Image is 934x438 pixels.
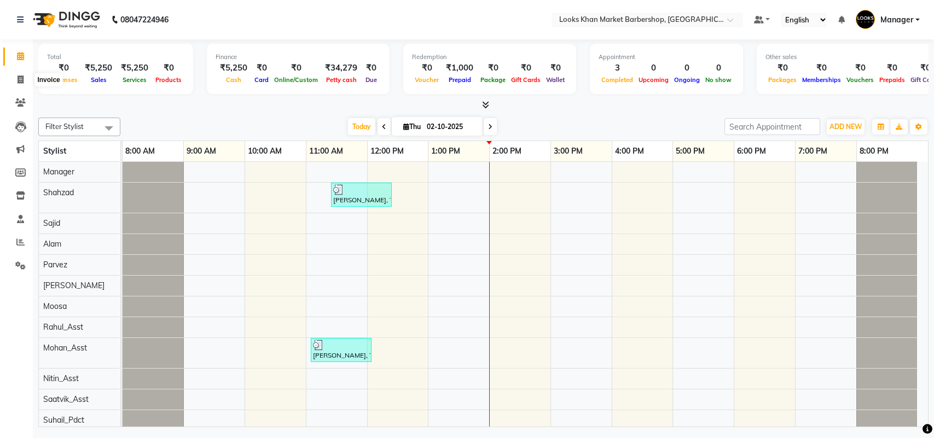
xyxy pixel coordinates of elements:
[323,76,359,84] span: Petty cash
[43,394,89,404] span: Saatvik_Asst
[216,52,381,62] div: Finance
[88,76,109,84] span: Sales
[271,62,321,74] div: ₹0
[401,122,424,131] span: Thu
[120,76,149,84] span: Services
[478,62,508,74] div: ₹0
[543,76,567,84] span: Wallet
[245,143,285,159] a: 10:00 AM
[34,73,62,86] div: Invoice
[424,119,478,135] input: 2025-10-02
[43,218,60,228] span: Sajid
[673,143,707,159] a: 5:00 PM
[765,62,799,74] div: ₹0
[796,143,830,159] a: 7:00 PM
[28,4,103,35] img: logo
[844,76,877,84] span: Vouchers
[799,62,844,74] div: ₹0
[765,76,799,84] span: Packages
[363,76,380,84] span: Due
[43,146,66,156] span: Stylist
[599,52,734,62] div: Appointment
[599,62,636,74] div: 3
[47,62,80,74] div: ₹0
[43,373,79,383] span: Nitin_Asst
[827,119,865,135] button: ADD NEW
[368,143,407,159] a: 12:00 PM
[120,4,169,35] b: 08047224946
[43,188,74,197] span: Shahzad
[332,184,391,205] div: [PERSON_NAME], TK03, 11:25 AM-12:25 PM, Sr.Stylist Cut(M)
[671,62,703,74] div: 0
[799,76,844,84] span: Memberships
[348,118,375,135] span: Today
[184,143,219,159] a: 9:00 AM
[43,239,61,249] span: Alam
[223,76,244,84] span: Cash
[844,62,877,74] div: ₹0
[724,118,820,135] input: Search Appointment
[508,62,543,74] div: ₹0
[252,62,271,74] div: ₹0
[877,76,908,84] span: Prepaids
[856,10,875,29] img: Manager
[153,62,184,74] div: ₹0
[446,76,474,84] span: Prepaid
[43,322,83,332] span: Rahul_Asst
[671,76,703,84] span: Ongoing
[271,76,321,84] span: Online/Custom
[857,143,891,159] a: 8:00 PM
[599,76,636,84] span: Completed
[43,301,67,311] span: Moosa
[216,62,252,74] div: ₹5,250
[362,62,381,74] div: ₹0
[80,62,117,74] div: ₹5,250
[703,76,734,84] span: No show
[123,143,158,159] a: 8:00 AM
[543,62,567,74] div: ₹0
[252,76,271,84] span: Card
[412,62,442,74] div: ₹0
[877,62,908,74] div: ₹0
[612,143,647,159] a: 4:00 PM
[551,143,585,159] a: 3:00 PM
[43,415,84,425] span: Suhail_Pdct
[306,143,346,159] a: 11:00 AM
[478,76,508,84] span: Package
[734,143,769,159] a: 6:00 PM
[490,143,524,159] a: 2:00 PM
[442,62,478,74] div: ₹1,000
[43,167,74,177] span: Manager
[412,76,442,84] span: Voucher
[880,14,913,26] span: Manager
[47,52,184,62] div: Total
[829,122,862,131] span: ADD NEW
[703,62,734,74] div: 0
[636,62,671,74] div: 0
[153,76,184,84] span: Products
[43,281,105,290] span: [PERSON_NAME]
[45,122,84,131] span: Filter Stylist
[117,62,153,74] div: ₹5,250
[508,76,543,84] span: Gift Cards
[636,76,671,84] span: Upcoming
[321,62,362,74] div: ₹34,279
[43,343,87,353] span: Mohan_Asst
[43,260,67,270] span: Parvez
[312,340,370,360] div: [PERSON_NAME], TK02, 11:05 AM-12:05 PM, Royal Shave Experience
[412,52,567,62] div: Redemption
[428,143,463,159] a: 1:00 PM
